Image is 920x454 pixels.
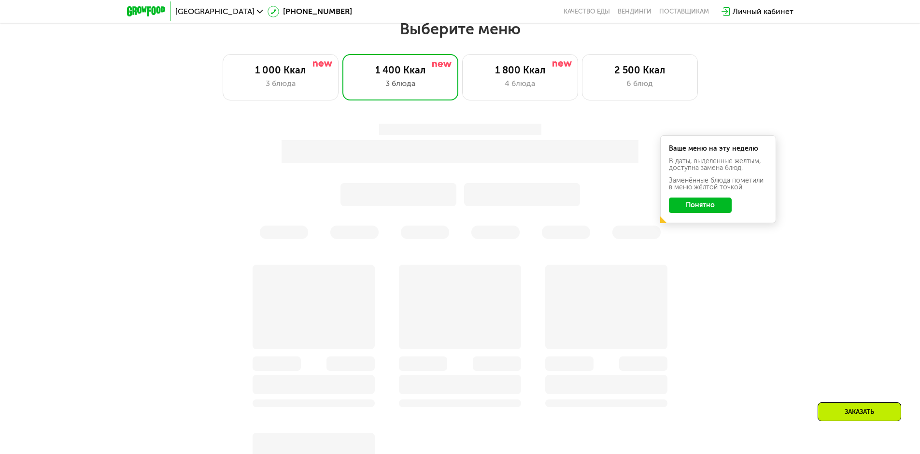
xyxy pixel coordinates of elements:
[233,78,328,89] div: 3 блюда
[669,198,732,213] button: Понятно
[353,64,448,76] div: 1 400 Ккал
[669,145,767,152] div: Ваше меню на эту неделю
[659,8,709,15] div: поставщикам
[472,64,568,76] div: 1 800 Ккал
[31,19,889,39] h2: Выберите меню
[669,158,767,171] div: В даты, выделенные желтым, доступна замена блюд.
[233,64,328,76] div: 1 000 Ккал
[268,6,352,17] a: [PHONE_NUMBER]
[472,78,568,89] div: 4 блюда
[818,402,901,421] div: Заказать
[733,6,793,17] div: Личный кабинет
[353,78,448,89] div: 3 блюда
[175,8,255,15] span: [GEOGRAPHIC_DATA]
[564,8,610,15] a: Качество еды
[669,177,767,191] div: Заменённые блюда пометили в меню жёлтой точкой.
[592,78,688,89] div: 6 блюд
[592,64,688,76] div: 2 500 Ккал
[618,8,651,15] a: Вендинги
